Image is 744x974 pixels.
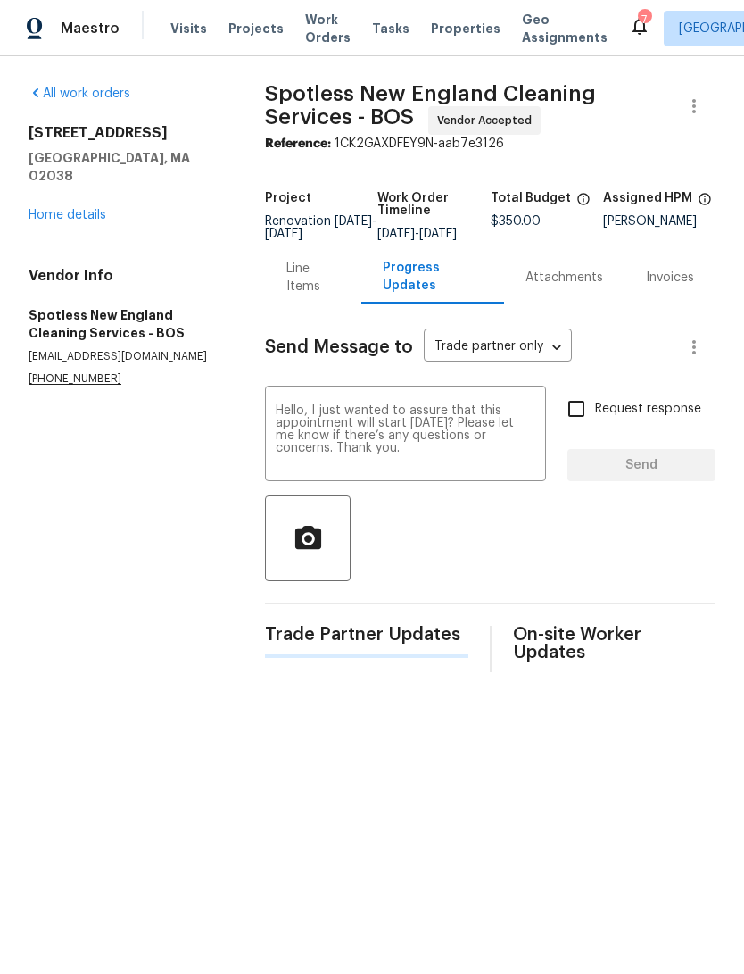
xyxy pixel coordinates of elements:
span: Geo Assignments [522,11,608,46]
h5: Project [265,192,311,204]
span: [DATE] [419,228,457,240]
span: - [377,228,457,240]
span: $350.00 [491,215,541,228]
span: Vendor Accepted [437,112,539,129]
span: [DATE] [265,228,302,240]
span: Work Orders [305,11,351,46]
a: All work orders [29,87,130,100]
span: Spotless New England Cleaning Services - BOS [265,83,596,128]
div: 1CK2GAXDFEY9N-aab7e3126 [265,135,715,153]
div: Line Items [286,260,340,296]
textarea: Hello, I just wanted to assure that this appointment will start [DATE]? Please let me know if the... [276,404,535,467]
span: On-site Worker Updates [513,626,715,662]
span: [DATE] [377,228,415,240]
div: Progress Updates [383,259,483,295]
h5: [GEOGRAPHIC_DATA], MA 02038 [29,149,222,185]
span: Projects [228,20,284,37]
div: Attachments [525,269,603,287]
span: [DATE] [335,215,372,228]
div: Invoices [646,269,694,287]
div: Trade partner only [424,333,572,362]
span: Send Message to [265,338,413,356]
h2: [STREET_ADDRESS] [29,124,222,142]
span: Maestro [61,20,120,37]
span: The total cost of line items that have been proposed by Opendoor. This sum includes line items th... [576,192,591,215]
span: Tasks [372,22,409,35]
div: 7 [638,11,650,29]
span: - [265,215,376,240]
span: The hpm assigned to this work order. [698,192,712,215]
h5: Total Budget [491,192,571,204]
a: Home details [29,209,106,221]
b: Reference: [265,137,331,150]
h4: Vendor Info [29,267,222,285]
h5: Assigned HPM [603,192,692,204]
h5: Spotless New England Cleaning Services - BOS [29,306,222,342]
h5: Work Order Timeline [377,192,490,217]
span: Request response [595,400,701,419]
span: Visits [170,20,207,37]
span: Renovation [265,215,376,240]
span: Properties [431,20,500,37]
span: Trade Partner Updates [265,626,467,644]
div: [PERSON_NAME] [603,215,715,228]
